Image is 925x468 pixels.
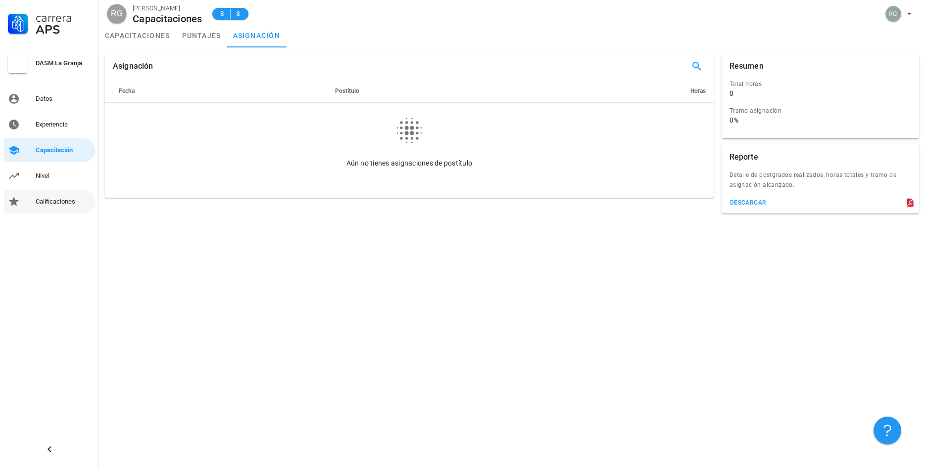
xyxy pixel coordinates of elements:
div: Experiencia [36,121,91,128]
a: capacitaciones [99,24,176,47]
button: descargar [726,196,771,210]
div: Nivel [36,172,91,180]
th: Horas [514,79,714,103]
div: Aún no tienes asignaciones de postítulo [122,158,696,168]
a: puntajes [176,24,227,47]
div: avatar [885,6,901,22]
th: Fecha [105,79,308,103]
div: APS [36,24,91,36]
div: Capacitaciones [133,13,202,24]
span: B [218,9,226,19]
span: Postítulo [335,87,359,94]
span: Fecha [119,87,135,94]
a: Nivel [4,164,95,188]
div: Calificaciones [36,198,91,206]
div: Carrera [36,12,91,24]
div: Detalle de postgrados realizados, horas totales y tramo de asignación alcanzado. [722,170,919,196]
div: Datos [36,95,91,103]
div: avatar [107,4,127,24]
div: 0 [730,89,733,98]
span: RG [111,4,123,24]
a: Datos [4,87,95,111]
a: Capacitación [4,138,95,162]
div: Reporte [730,144,758,170]
a: asignación [227,24,287,47]
span: Horas [690,87,706,94]
div: Tramo asignación [730,106,903,116]
a: Calificaciones [4,190,95,213]
a: Experiencia [4,113,95,136]
div: Total horas [730,79,903,89]
th: Postítulo [333,79,514,103]
span: 8 [235,9,243,19]
div: 0% [730,116,738,125]
div: Asignación [113,53,153,79]
div: descargar [730,199,767,206]
div: [PERSON_NAME] [133,3,202,13]
div: Resumen [730,53,764,79]
div: DASM La Granja [36,59,91,67]
div: Capacitación [36,146,91,154]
